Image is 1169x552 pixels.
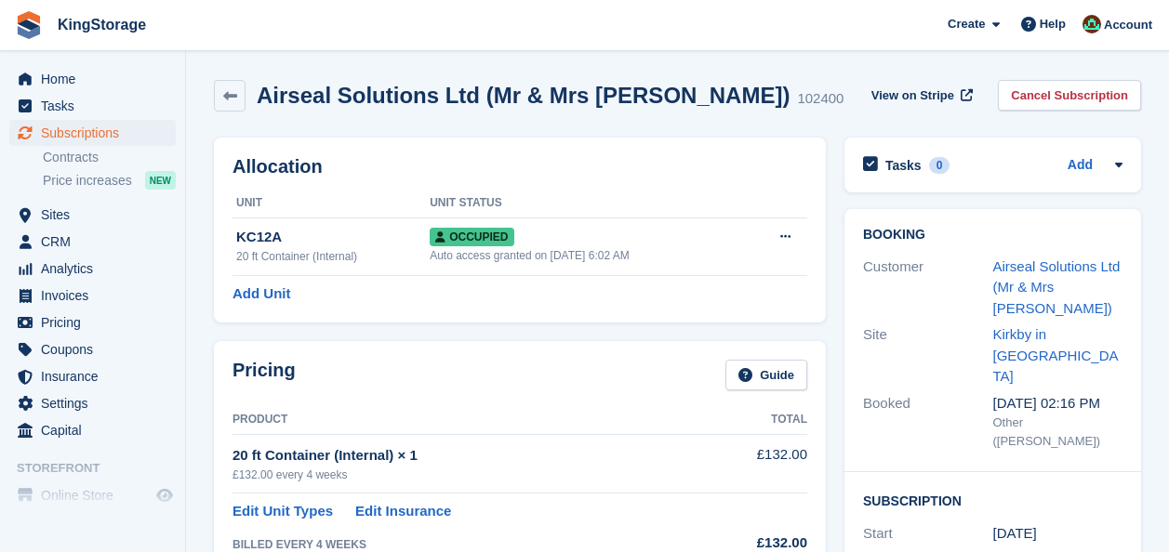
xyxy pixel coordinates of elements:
[153,484,176,506] a: Preview store
[50,9,153,40] a: KingStorage
[863,324,993,388] div: Site
[43,170,176,191] a: Price increases NEW
[41,66,153,92] span: Home
[9,482,176,508] a: menu
[41,417,153,443] span: Capital
[355,501,451,522] a: Edit Insurance
[9,363,176,389] a: menu
[41,482,153,508] span: Online Store
[41,120,153,146] span: Subscriptions
[232,467,699,483] div: £132.00 every 4 weeks
[9,202,176,228] a: menu
[9,283,176,309] a: menu
[232,501,333,522] a: Edit Unit Types
[41,229,153,255] span: CRM
[9,390,176,416] a: menu
[41,256,153,282] span: Analytics
[41,283,153,309] span: Invoices
[9,309,176,335] a: menu
[998,80,1141,111] a: Cancel Subscription
[15,11,43,39] img: stora-icon-8386f47178a22dfd0bd8f6a31ec36ba5ce8667c1dd55bd0f319d3a0aa187defe.svg
[993,414,1123,450] div: Other ([PERSON_NAME])
[1083,15,1101,33] img: John King
[232,156,807,177] h2: Allocation
[993,326,1119,384] a: Kirkby in [GEOGRAPHIC_DATA]
[41,390,153,416] span: Settings
[863,393,993,451] div: Booked
[9,417,176,443] a: menu
[863,228,1123,243] h2: Booking
[797,88,844,110] div: 102400
[430,247,746,264] div: Auto access granted on [DATE] 6:02 AM
[43,149,176,166] a: Contracts
[41,363,153,389] span: Insurance
[430,189,746,218] th: Unit Status
[41,309,153,335] span: Pricing
[41,336,153,362] span: Coupons
[699,405,807,435] th: Total
[232,405,699,435] th: Product
[17,459,185,478] span: Storefront
[929,157,950,174] div: 0
[864,80,976,111] a: View on Stripe
[993,393,1123,414] div: [DATE] 02:16 PM
[863,491,1123,509] h2: Subscription
[232,283,290,305] a: Add Unit
[725,360,807,390] a: Guide
[232,445,699,467] div: 20 ft Container (Internal) × 1
[41,202,153,228] span: Sites
[257,83,790,108] h2: Airseal Solutions Ltd (Mr & Mrs [PERSON_NAME])
[9,66,176,92] a: menu
[1068,155,1093,177] a: Add
[9,336,176,362] a: menu
[9,120,176,146] a: menu
[1104,16,1152,34] span: Account
[232,360,296,390] h2: Pricing
[9,93,176,119] a: menu
[236,248,430,265] div: 20 ft Container (Internal)
[863,523,993,545] div: Start
[885,157,922,174] h2: Tasks
[232,189,430,218] th: Unit
[993,258,1121,316] a: Airseal Solutions Ltd (Mr & Mrs [PERSON_NAME])
[9,229,176,255] a: menu
[863,256,993,320] div: Customer
[41,93,153,119] span: Tasks
[145,171,176,190] div: NEW
[871,86,954,105] span: View on Stripe
[993,523,1037,545] time: 2025-08-23 00:00:00 UTC
[1040,15,1066,33] span: Help
[9,256,176,282] a: menu
[699,434,807,493] td: £132.00
[430,228,513,246] span: Occupied
[236,227,430,248] div: KC12A
[948,15,985,33] span: Create
[43,172,132,190] span: Price increases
